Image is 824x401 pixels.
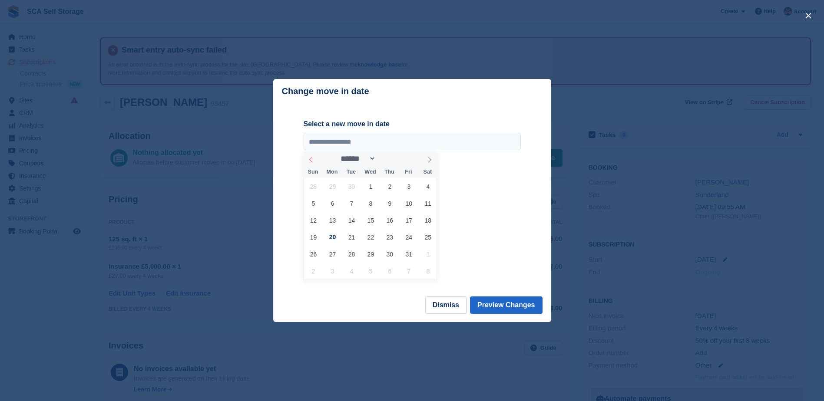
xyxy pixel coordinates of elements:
[324,246,341,263] span: October 27, 2025
[305,229,322,246] span: October 19, 2025
[420,212,437,229] span: October 18, 2025
[304,119,521,129] label: Select a new move in date
[324,195,341,212] span: October 6, 2025
[381,178,398,195] span: October 2, 2025
[420,178,437,195] span: October 4, 2025
[305,263,322,279] span: November 2, 2025
[362,195,379,212] span: October 8, 2025
[305,178,322,195] span: September 28, 2025
[305,195,322,212] span: October 5, 2025
[343,195,360,212] span: October 7, 2025
[425,296,467,314] button: Dismiss
[470,296,543,314] button: Preview Changes
[304,169,323,175] span: Sun
[381,212,398,229] span: October 16, 2025
[362,263,379,279] span: November 5, 2025
[324,229,341,246] span: October 20, 2025
[338,154,376,163] select: Month
[376,154,403,163] input: Year
[420,263,437,279] span: November 8, 2025
[343,178,360,195] span: September 30, 2025
[381,229,398,246] span: October 23, 2025
[324,263,341,279] span: November 3, 2025
[343,229,360,246] span: October 21, 2025
[362,178,379,195] span: October 1, 2025
[400,212,417,229] span: October 17, 2025
[362,212,379,229] span: October 15, 2025
[399,169,418,175] span: Fri
[420,229,437,246] span: October 25, 2025
[343,263,360,279] span: November 4, 2025
[400,195,417,212] span: October 10, 2025
[305,246,322,263] span: October 26, 2025
[400,263,417,279] span: November 7, 2025
[282,86,369,96] p: Change move in date
[381,246,398,263] span: October 30, 2025
[381,195,398,212] span: October 9, 2025
[420,246,437,263] span: November 1, 2025
[341,169,361,175] span: Tue
[343,212,360,229] span: October 14, 2025
[380,169,399,175] span: Thu
[400,178,417,195] span: October 3, 2025
[362,229,379,246] span: October 22, 2025
[305,212,322,229] span: October 12, 2025
[324,178,341,195] span: September 29, 2025
[420,195,437,212] span: October 11, 2025
[400,229,417,246] span: October 24, 2025
[381,263,398,279] span: November 6, 2025
[400,246,417,263] span: October 31, 2025
[362,246,379,263] span: October 29, 2025
[418,169,437,175] span: Sat
[801,9,815,23] button: close
[361,169,380,175] span: Wed
[324,212,341,229] span: October 13, 2025
[343,246,360,263] span: October 28, 2025
[322,169,341,175] span: Mon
